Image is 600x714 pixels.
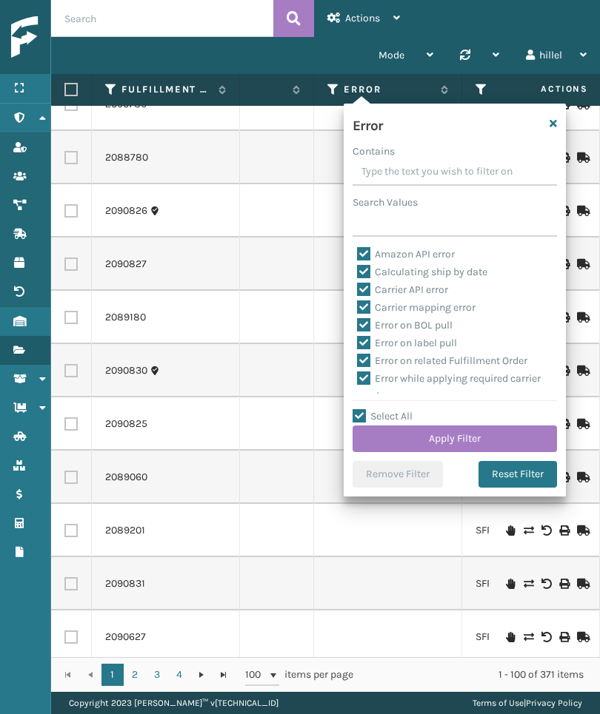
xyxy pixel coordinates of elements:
a: 2090830 [105,363,147,378]
p: Copyright 2023 [PERSON_NAME]™ v [TECHNICAL_ID] [69,692,279,714]
td: [US_STATE] [166,504,314,557]
td: [US_STATE] [166,291,314,344]
i: Print Label [559,472,568,482]
span: 100 [245,667,267,682]
i: Print Label [559,366,568,376]
i: Mark as Shipped [577,366,586,376]
label: Error on label pull [357,337,457,349]
a: 1 [101,664,124,686]
label: Contains [353,144,395,159]
i: Print Label [559,419,568,429]
a: Privacy Policy [526,698,582,708]
span: items per page [245,664,353,686]
i: Mark as Shipped [577,525,586,536]
i: Change shipping [524,525,533,536]
div: 1 - 100 of 371 items [374,667,584,682]
label: Error while applying required carrier service [357,372,541,403]
div: | [473,692,582,714]
i: Print Label [559,206,568,216]
i: Print Label [559,152,568,163]
span: Go to the next page [196,669,207,681]
label: Fulfillment Order Id [121,83,211,96]
input: Type the text you wish to filter on [353,159,557,186]
i: Mark as Shipped [577,419,586,429]
span: Actions [494,77,597,101]
i: Print Label [559,259,568,269]
label: Error on BOL pull [357,319,453,331]
i: Print Label [559,579,568,589]
i: Change shipping [524,632,533,642]
h4: Error [353,112,383,135]
label: Calculating ship by date [357,266,487,278]
i: Mark as Shipped [577,152,586,163]
a: 2089201 [105,523,145,538]
i: Print Label [559,312,568,323]
td: [US_STATE] [166,238,314,291]
td: [US_STATE] [166,344,314,397]
td: [US_STATE] [166,610,314,664]
a: Terms of Use [473,698,524,708]
i: Mark as Shipped [577,259,586,269]
a: 3 [146,664,168,686]
i: Void Label [541,632,550,642]
i: On Hold [506,579,515,589]
a: 2090825 [105,417,147,431]
a: 2 [124,664,146,686]
label: Carrier API error [357,283,448,296]
i: Print Label [559,632,568,642]
label: Select All [353,410,413,422]
i: Mark as Shipped [577,472,586,482]
td: [US_STATE] [166,557,314,610]
span: Actions [345,12,380,24]
div: hillel [526,37,587,74]
a: 2090827 [105,257,147,272]
button: Reset Filter [479,461,557,488]
i: Mark as Shipped [577,579,586,589]
td: [US_STATE] [166,451,314,504]
a: 2090627 [105,630,146,644]
i: Void Label [541,579,550,589]
a: 2090826 [105,203,147,218]
i: Mark as Shipped [577,632,586,642]
button: Remove Filter [353,461,443,488]
button: Apply Filter [353,425,557,452]
a: 2088780 [105,150,148,165]
label: Error on related Fulfillment Order [357,354,527,367]
a: 2089060 [105,470,147,485]
i: Change shipping [524,579,533,589]
a: 2089180 [105,310,146,325]
a: Go to the next page [190,664,213,686]
label: Search Values [353,195,418,210]
td: [US_STATE] [166,131,314,184]
i: Print Label [559,525,568,536]
td: [US_STATE] [166,397,314,451]
label: Carrier mapping error [357,301,476,314]
i: Mark as Shipped [577,206,586,216]
label: Amazon API error [357,248,455,260]
img: logo [11,16,144,58]
a: Go to the last page [213,664,235,686]
span: Go to the last page [218,669,230,681]
td: [US_STATE] [166,184,314,238]
i: On Hold [506,525,515,536]
label: State [196,83,285,96]
i: Mark as Shipped [577,312,586,323]
span: Mode [379,49,404,61]
i: Void Label [541,525,550,536]
a: 4 [168,664,190,686]
i: On Hold [506,632,515,642]
a: 2090831 [105,576,145,591]
label: Error [344,83,433,96]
